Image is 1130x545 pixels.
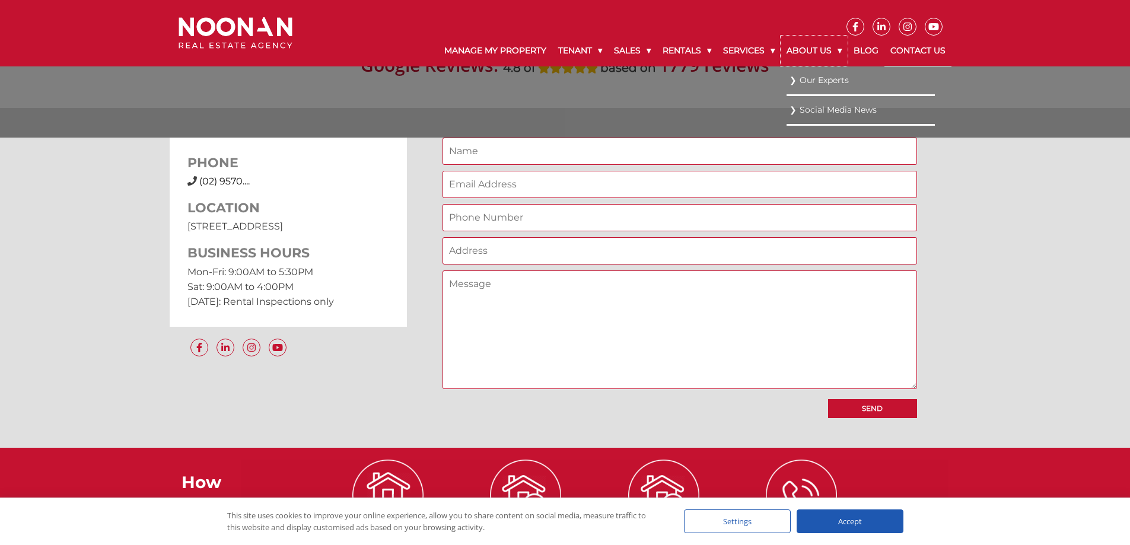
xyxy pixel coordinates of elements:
a: Blog [848,36,884,66]
h3: BUSINESS HOURS [187,246,389,261]
a: About Us [781,36,848,66]
p: Sat: 9:00AM to 4:00PM [187,279,389,294]
div: This site uses cookies to improve your online experience, allow you to share content on social me... [227,509,660,533]
a: Tenant [552,36,608,66]
a: Our Experts [790,72,932,88]
div: Accept [797,509,903,533]
img: ICONS [766,460,837,531]
a: Sales [608,36,657,66]
input: Send [828,399,917,418]
a: Contact Us [884,36,951,66]
input: Email Address [443,171,917,198]
h3: PHONE [187,155,389,171]
a: Rentals [657,36,717,66]
input: Address [443,237,917,264]
a: Services [717,36,781,66]
img: ICONS [628,460,699,531]
form: Contact form [443,138,917,417]
img: Noonan Real Estate Agency [179,17,292,49]
input: Phone Number [443,204,917,231]
div: Settings [684,509,791,533]
input: Name [443,138,917,165]
img: ICONS [490,460,561,531]
p: Mon-Fri: 9:00AM to 5:30PM [187,264,389,279]
p: [STREET_ADDRESS] [187,219,389,234]
p: [DATE]: Rental Inspections only [187,294,389,309]
a: Click to reveal phone number [199,176,250,187]
a: Manage My Property [438,36,552,66]
img: ICONS [352,460,424,531]
span: (02) 9570.... [199,176,250,187]
h3: LOCATION [187,200,389,216]
a: Social Media News [790,102,932,118]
